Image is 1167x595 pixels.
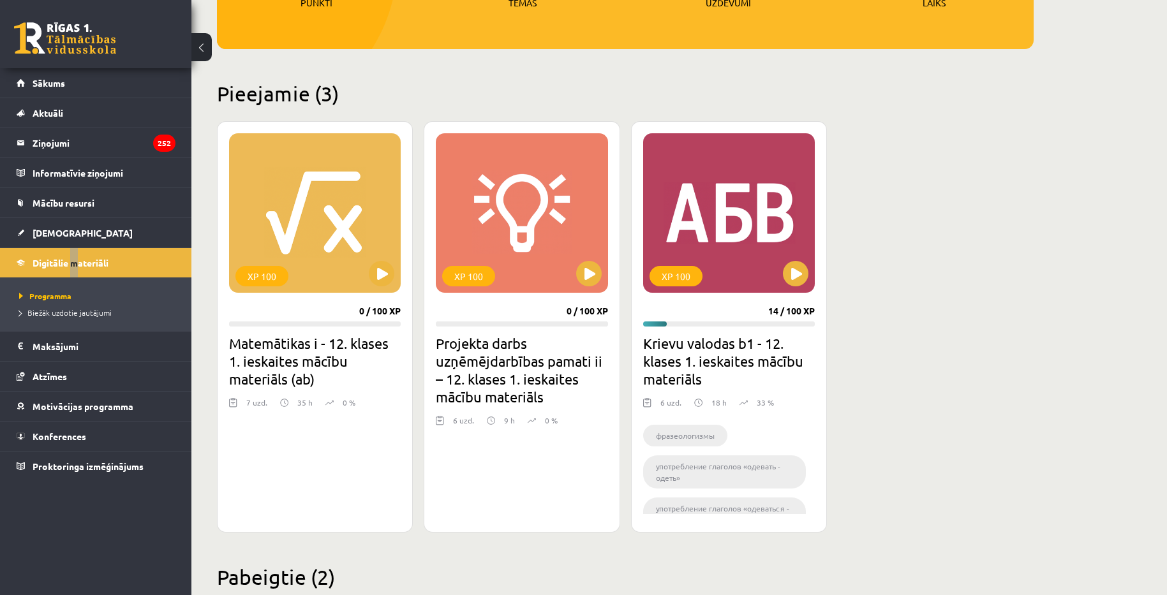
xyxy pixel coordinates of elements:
span: Aktuāli [33,107,63,119]
span: Proktoringa izmēģinājums [33,460,144,472]
p: 9 h [504,415,515,426]
a: Ziņojumi252 [17,128,175,158]
li: употребление глаголов «одевать - одеть» [643,455,806,488]
span: [DEMOGRAPHIC_DATA] [33,227,133,239]
legend: Ziņojumi [33,128,175,158]
a: Programma [19,290,179,302]
legend: Informatīvie ziņojumi [33,158,175,187]
span: Motivācijas programma [33,400,133,412]
a: Biežāk uzdotie jautājumi [19,307,179,318]
i: 252 [153,135,175,152]
a: Digitālie materiāli [17,248,175,277]
li: употребление глаголов «одеваться - одеться» [643,497,806,531]
a: Atzīmes [17,362,175,391]
a: Proktoringa izmēģinājums [17,452,175,481]
a: Mācību resursi [17,188,175,217]
div: 6 uzd. [453,415,474,434]
a: Motivācijas programma [17,392,175,421]
h2: Pieejamie (3) [217,81,1034,106]
li: фразеологизмы [643,425,727,446]
p: 35 h [297,397,313,408]
p: 0 % [545,415,558,426]
div: 7 uzd. [246,397,267,416]
a: [DEMOGRAPHIC_DATA] [17,218,175,247]
span: Atzīmes [33,371,67,382]
div: XP 100 [235,266,288,286]
div: XP 100 [650,266,702,286]
a: Sākums [17,68,175,98]
h2: Projekta darbs uzņēmējdarbības pamati ii – 12. klases 1. ieskaites mācību materiāls [436,334,607,406]
legend: Maksājumi [33,332,175,361]
p: 18 h [711,397,727,408]
p: 0 % [343,397,355,408]
span: Biežāk uzdotie jautājumi [19,307,112,318]
a: Maksājumi [17,332,175,361]
a: Informatīvie ziņojumi [17,158,175,187]
p: 33 % [757,397,774,408]
span: Sākums [33,77,65,89]
div: 6 uzd. [660,397,681,416]
a: Konferences [17,422,175,451]
a: Rīgas 1. Tālmācības vidusskola [14,22,116,54]
span: Mācību resursi [33,197,94,209]
span: Konferences [33,430,86,442]
div: XP 100 [442,266,495,286]
span: Digitālie materiāli [33,257,108,268]
h2: Matemātikas i - 12. klases 1. ieskaites mācību materiāls (ab) [229,334,401,388]
h2: Pabeigtie (2) [217,564,1034,589]
a: Aktuāli [17,98,175,128]
h2: Krievu valodas b1 - 12. klases 1. ieskaites mācību materiāls [643,334,815,388]
span: Programma [19,291,71,301]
